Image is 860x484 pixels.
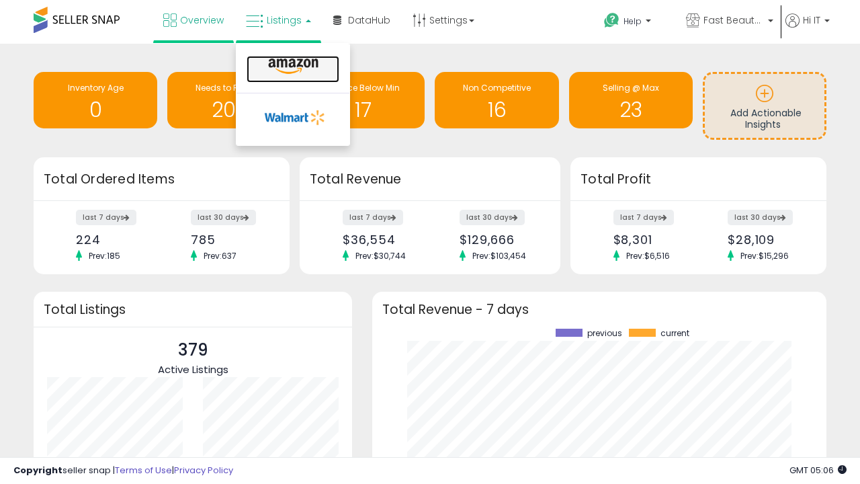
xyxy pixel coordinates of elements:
label: last 30 days [728,210,793,225]
h1: 16 [441,99,552,121]
div: seller snap | | [13,465,233,477]
span: Prev: 637 [197,250,243,261]
h3: Total Revenue - 7 days [382,305,816,315]
span: Help [623,15,642,27]
label: last 7 days [76,210,136,225]
label: last 7 days [343,210,403,225]
h1: 207 [174,99,284,121]
span: Prev: $6,516 [619,250,677,261]
h1: 0 [40,99,150,121]
a: Hi IT [785,13,830,44]
span: Overview [180,13,224,27]
span: Non Competitive [463,82,531,93]
span: Hi IT [803,13,820,27]
div: $8,301 [613,233,689,247]
span: Selling @ Max [603,82,659,93]
span: DataHub [348,13,390,27]
span: Add Actionable Insights [730,106,802,132]
a: Needs to Reprice 207 [167,72,291,128]
div: $36,554 [343,233,420,247]
span: Prev: $15,296 [734,250,795,261]
span: previous [587,329,622,338]
h3: Total Profit [580,170,816,189]
h1: 23 [576,99,686,121]
span: Fast Beauty ([GEOGRAPHIC_DATA]) [703,13,764,27]
a: Inventory Age 0 [34,72,157,128]
span: 2025-09-9 05:06 GMT [789,464,847,477]
a: BB Price Below Min 17 [301,72,425,128]
span: current [660,329,689,338]
label: last 30 days [191,210,256,225]
label: last 7 days [613,210,674,225]
h1: 17 [308,99,418,121]
span: Prev: $103,454 [466,250,533,261]
h3: Total Listings [44,305,342,315]
span: Needs to Reprice [196,82,263,93]
div: 224 [76,233,151,247]
span: Inventory Age [68,82,124,93]
a: Add Actionable Insights [705,74,824,138]
a: Non Competitive 16 [435,72,558,128]
div: $28,109 [728,233,803,247]
span: Prev: 185 [82,250,127,261]
div: 785 [191,233,266,247]
a: Terms of Use [115,464,172,477]
span: BB Price Below Min [326,82,400,93]
h3: Total Revenue [310,170,550,189]
i: Get Help [603,12,620,29]
span: Prev: $30,744 [349,250,413,261]
p: 379 [158,337,228,363]
a: Help [593,2,674,44]
strong: Copyright [13,464,62,477]
a: Privacy Policy [174,464,233,477]
span: Listings [267,13,302,27]
span: Active Listings [158,362,228,376]
a: Selling @ Max 23 [569,72,693,128]
h3: Total Ordered Items [44,170,279,189]
div: $129,666 [460,233,537,247]
label: last 30 days [460,210,525,225]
